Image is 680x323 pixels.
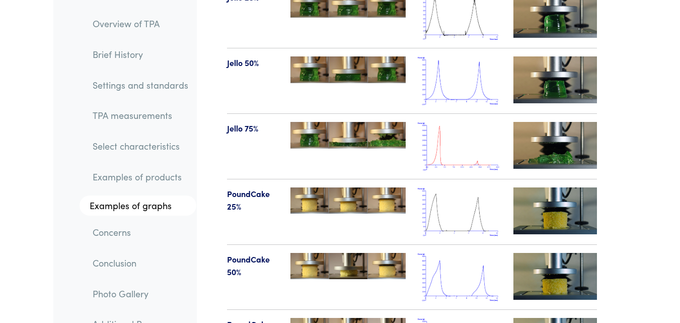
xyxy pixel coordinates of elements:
a: Examples of products [85,165,196,188]
img: jello-videotn-75.jpg [513,122,597,169]
a: Examples of graphs [80,196,196,216]
p: PoundCake 50% [227,253,279,279]
a: Select characteristics [85,135,196,158]
p: PoundCake 25% [227,187,279,213]
a: TPA measurements [85,104,196,127]
img: jello-75-123-tpa.jpg [290,122,406,149]
a: Photo Gallery [85,282,196,305]
a: Conclusion [85,251,196,275]
img: jello-videotn-50.jpg [513,56,597,103]
img: poundcake_tpa_25.png [418,187,501,236]
img: poundcake-videotn-50.jpg [513,253,597,300]
a: Concerns [85,221,196,244]
img: poundcake-50-123-tpa.jpg [290,253,406,279]
img: poundcake-videotn-25.jpg [513,187,597,234]
img: jello-50-123-tpa.jpg [290,56,406,83]
img: jello_tpa_50.png [418,56,501,105]
a: Settings and standards [85,73,196,96]
a: Brief History [85,43,196,66]
img: poundcake_tpa_50.png [418,253,501,302]
a: Overview of TPA [85,12,196,35]
p: Jello 50% [227,56,279,70]
img: poundcake-25-123-tpa.jpg [290,187,406,214]
img: jello_tpa_75.png [418,122,501,171]
p: Jello 75% [227,122,279,135]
